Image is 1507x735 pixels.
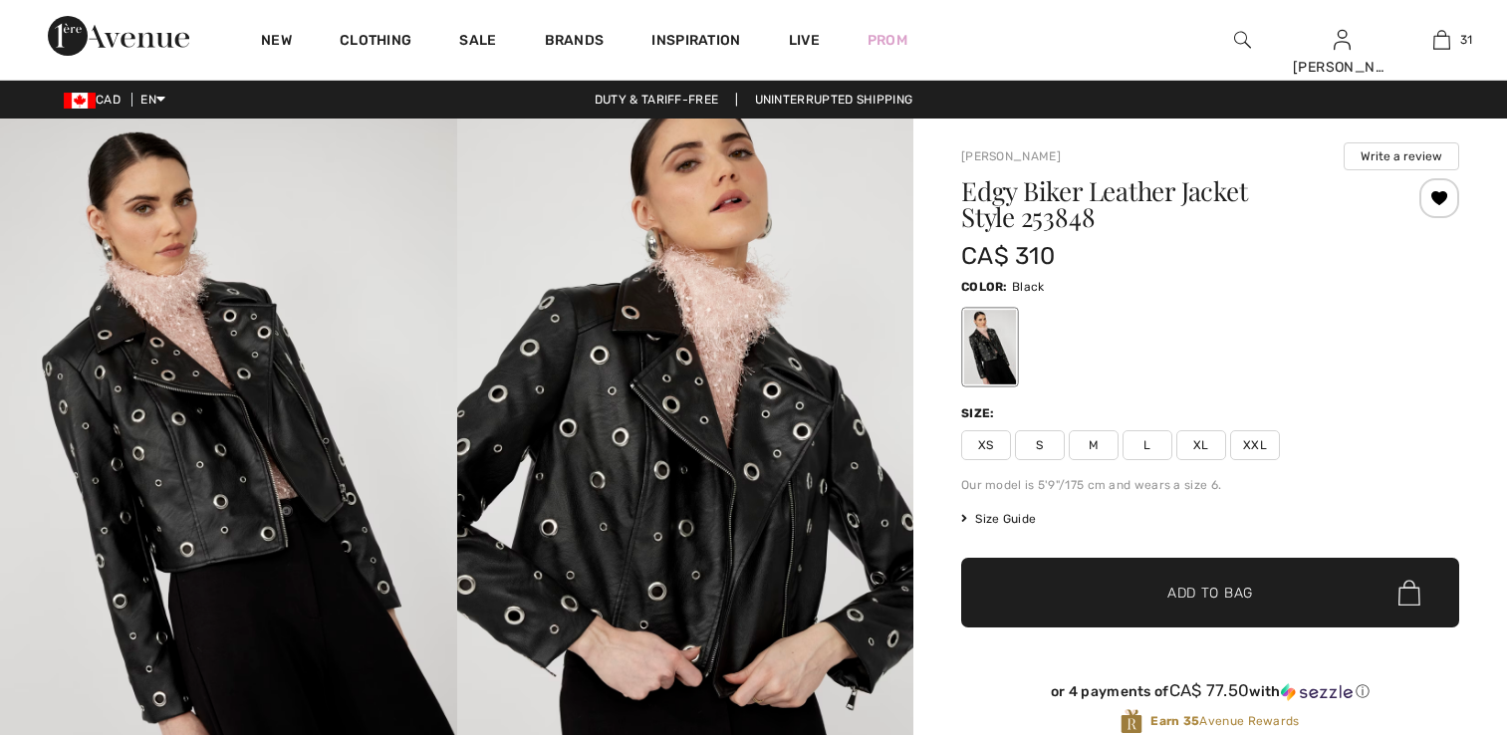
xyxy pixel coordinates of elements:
[1069,430,1119,460] span: M
[340,32,411,53] a: Clothing
[868,30,907,51] a: Prom
[961,476,1459,494] div: Our model is 5'9"/175 cm and wears a size 6.
[1167,583,1253,604] span: Add to Bag
[961,404,999,422] div: Size:
[1392,28,1490,52] a: 31
[961,510,1036,528] span: Size Guide
[1344,142,1459,170] button: Write a review
[1460,31,1473,49] span: 31
[1123,430,1172,460] span: L
[961,681,1459,701] div: or 4 payments of with
[48,16,189,56] img: 1ère Avenue
[1334,30,1351,49] a: Sign In
[961,178,1377,230] h1: Edgy Biker Leather Jacket Style 253848
[1169,680,1250,700] span: CA$ 77.50
[1012,280,1045,294] span: Black
[1230,430,1280,460] span: XXL
[459,32,496,53] a: Sale
[651,32,740,53] span: Inspiration
[961,149,1061,163] a: [PERSON_NAME]
[1176,430,1226,460] span: XL
[1234,28,1251,52] img: search the website
[140,93,165,107] span: EN
[64,93,96,109] img: Canadian Dollar
[1150,714,1199,728] strong: Earn 35
[1293,57,1390,78] div: [PERSON_NAME]
[1150,712,1299,730] span: Avenue Rewards
[961,242,1055,270] span: CA$ 310
[1281,683,1353,701] img: Sezzle
[64,93,128,107] span: CAD
[545,32,605,53] a: Brands
[789,30,820,51] a: Live
[1121,708,1142,735] img: Avenue Rewards
[961,280,1008,294] span: Color:
[961,430,1011,460] span: XS
[961,681,1459,708] div: or 4 payments ofCA$ 77.50withSezzle Click to learn more about Sezzle
[1334,28,1351,52] img: My Info
[261,32,292,53] a: New
[1015,430,1065,460] span: S
[1398,580,1420,606] img: Bag.svg
[1433,28,1450,52] img: My Bag
[961,558,1459,627] button: Add to Bag
[964,310,1016,384] div: Black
